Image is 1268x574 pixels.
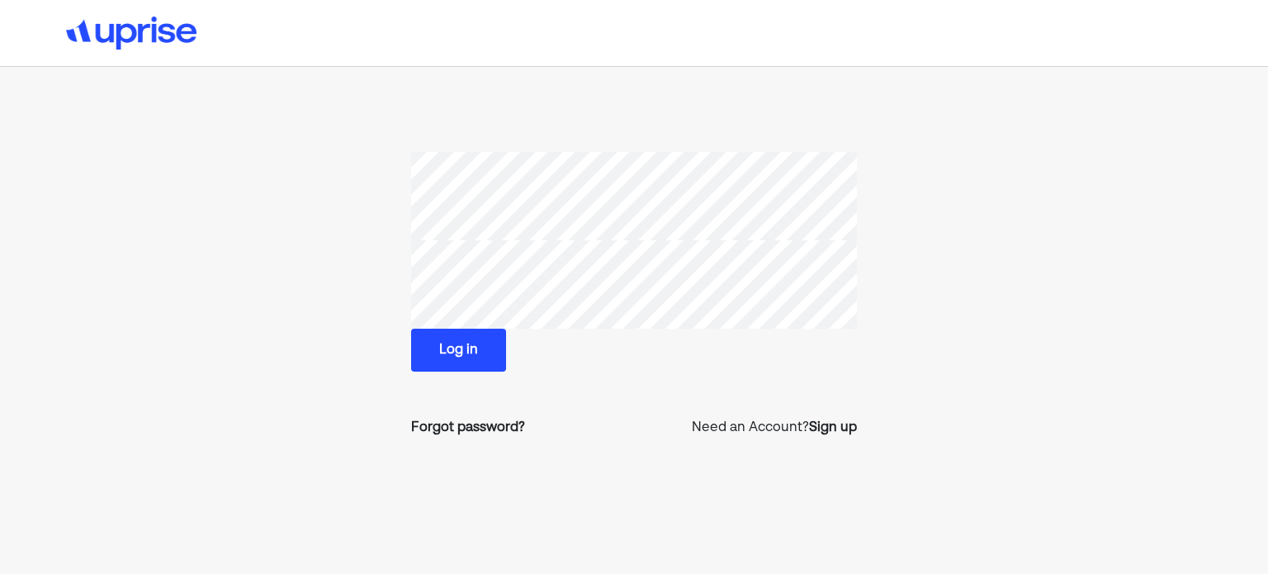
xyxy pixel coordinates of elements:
button: Log in [411,329,506,372]
a: Sign up [809,418,857,438]
p: Need an Account? [692,418,857,438]
a: Forgot password? [411,418,525,438]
